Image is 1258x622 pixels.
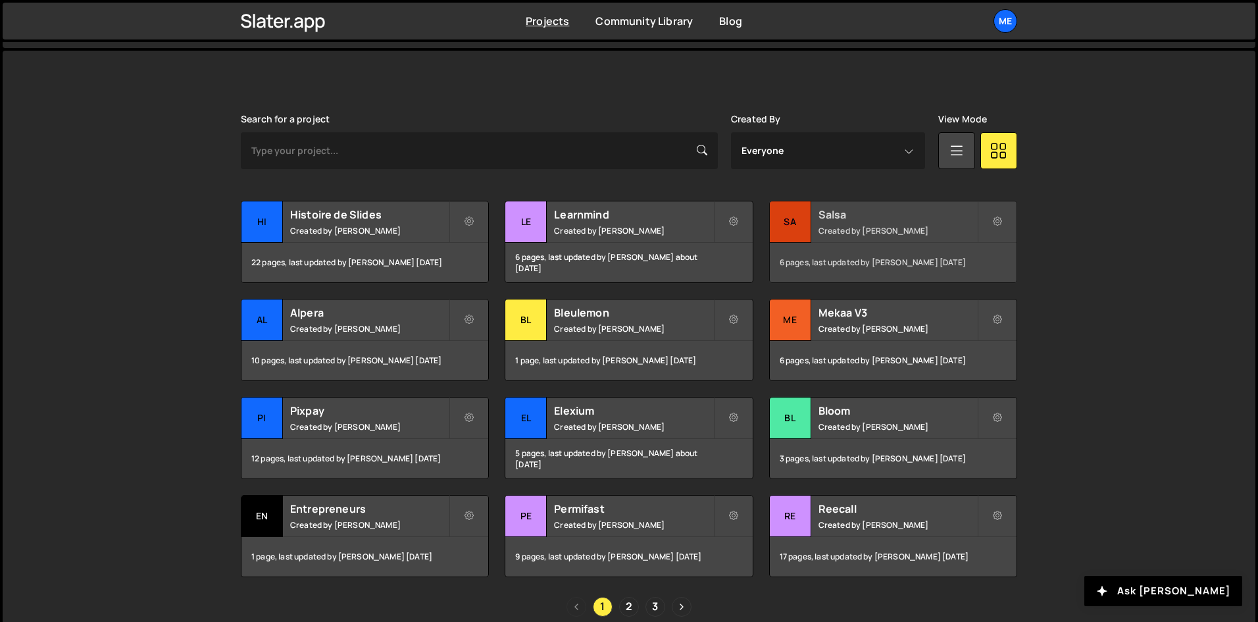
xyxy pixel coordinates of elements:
h2: Entrepreneurs [290,502,449,516]
h2: Salsa [818,207,977,222]
a: Blog [719,14,742,28]
a: Projects [526,14,569,28]
small: Created by [PERSON_NAME] [290,323,449,334]
small: Created by [PERSON_NAME] [818,323,977,334]
small: Created by [PERSON_NAME] [554,519,713,531]
div: Hi [241,201,283,243]
a: En Entrepreneurs Created by [PERSON_NAME] 1 page, last updated by [PERSON_NAME] [DATE] [241,495,489,577]
div: Pi [241,398,283,439]
label: Search for a project [241,114,330,124]
h2: Elexium [554,403,713,418]
small: Created by [PERSON_NAME] [554,225,713,236]
a: Me Mekaa V3 Created by [PERSON_NAME] 6 pages, last updated by [PERSON_NAME] [DATE] [769,299,1017,381]
div: En [241,496,283,537]
h2: Reecall [818,502,977,516]
small: Created by [PERSON_NAME] [554,323,713,334]
h2: Bloom [818,403,977,418]
div: Al [241,299,283,341]
small: Created by [PERSON_NAME] [554,421,713,432]
div: Re [770,496,811,537]
a: Next page [672,597,692,617]
small: Created by [PERSON_NAME] [818,421,977,432]
a: Re Reecall Created by [PERSON_NAME] 17 pages, last updated by [PERSON_NAME] [DATE] [769,495,1017,577]
div: 6 pages, last updated by [PERSON_NAME] [DATE] [770,341,1017,380]
div: Le [505,201,547,243]
h2: Alpera [290,305,449,320]
small: Created by [PERSON_NAME] [818,225,977,236]
small: Created by [PERSON_NAME] [290,421,449,432]
a: Sa Salsa Created by [PERSON_NAME] 6 pages, last updated by [PERSON_NAME] [DATE] [769,201,1017,283]
a: Hi Histoire de Slides Created by [PERSON_NAME] 22 pages, last updated by [PERSON_NAME] [DATE] [241,201,489,283]
a: El Elexium Created by [PERSON_NAME] 5 pages, last updated by [PERSON_NAME] about [DATE] [505,397,753,479]
div: 22 pages, last updated by [PERSON_NAME] [DATE] [241,243,488,282]
h2: Permifast [554,502,713,516]
a: Community Library [595,14,693,28]
a: Page 3 [645,597,665,617]
div: Pagination [241,597,1017,617]
div: 10 pages, last updated by [PERSON_NAME] [DATE] [241,341,488,380]
div: Me [770,299,811,341]
div: 1 page, last updated by [PERSON_NAME] [DATE] [241,537,488,577]
div: Pe [505,496,547,537]
div: 12 pages, last updated by [PERSON_NAME] [DATE] [241,439,488,479]
h2: Mekaa V3 [818,305,977,320]
a: Pe Permifast Created by [PERSON_NAME] 9 pages, last updated by [PERSON_NAME] [DATE] [505,495,753,577]
small: Created by [PERSON_NAME] [818,519,977,531]
div: El [505,398,547,439]
h2: Learnmind [554,207,713,222]
h2: Pixpay [290,403,449,418]
a: Me [994,9,1017,33]
a: Pi Pixpay Created by [PERSON_NAME] 12 pages, last updated by [PERSON_NAME] [DATE] [241,397,489,479]
div: Bl [770,398,811,439]
input: Type your project... [241,132,718,169]
label: View Mode [938,114,987,124]
a: Al Alpera Created by [PERSON_NAME] 10 pages, last updated by [PERSON_NAME] [DATE] [241,299,489,381]
label: Created By [731,114,781,124]
div: Sa [770,201,811,243]
a: Bl Bloom Created by [PERSON_NAME] 3 pages, last updated by [PERSON_NAME] [DATE] [769,397,1017,479]
div: 6 pages, last updated by [PERSON_NAME] about [DATE] [505,243,752,282]
h2: Bleulemon [554,305,713,320]
div: 3 pages, last updated by [PERSON_NAME] [DATE] [770,439,1017,479]
div: 1 page, last updated by [PERSON_NAME] [DATE] [505,341,752,380]
button: Ask [PERSON_NAME] [1084,576,1242,606]
div: Bl [505,299,547,341]
div: 5 pages, last updated by [PERSON_NAME] about [DATE] [505,439,752,479]
div: 17 pages, last updated by [PERSON_NAME] [DATE] [770,537,1017,577]
div: 9 pages, last updated by [PERSON_NAME] [DATE] [505,537,752,577]
div: 6 pages, last updated by [PERSON_NAME] [DATE] [770,243,1017,282]
a: Le Learnmind Created by [PERSON_NAME] 6 pages, last updated by [PERSON_NAME] about [DATE] [505,201,753,283]
small: Created by [PERSON_NAME] [290,225,449,236]
a: Bl Bleulemon Created by [PERSON_NAME] 1 page, last updated by [PERSON_NAME] [DATE] [505,299,753,381]
h2: Histoire de Slides [290,207,449,222]
a: Page 2 [619,597,639,617]
small: Created by [PERSON_NAME] [290,519,449,531]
